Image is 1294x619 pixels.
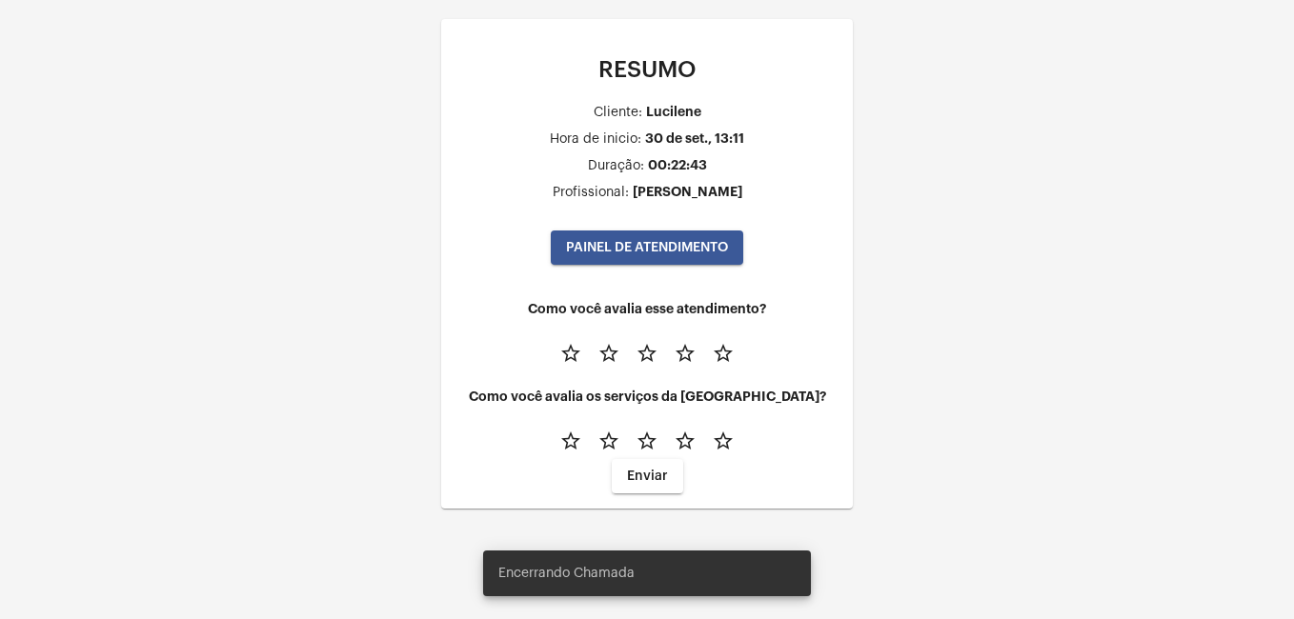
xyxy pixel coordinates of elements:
h4: Como você avalia esse atendimento? [456,302,838,316]
span: PAINEL DE ATENDIMENTO [566,241,728,254]
span: Encerrando Chamada [498,564,635,583]
mat-icon: star_border [636,429,658,452]
div: 30 de set., 13:11 [645,131,744,146]
div: Lucilene [646,105,701,119]
p: RESUMO [456,57,838,82]
div: Profissional: [553,186,629,200]
button: PAINEL DE ATENDIMENTO [551,230,743,265]
mat-icon: star_border [559,342,582,365]
mat-icon: star_border [597,342,620,365]
div: Cliente: [594,106,642,120]
button: Enviar [612,459,683,493]
mat-icon: star_border [674,342,697,365]
mat-icon: star_border [674,429,697,452]
div: [PERSON_NAME] [633,185,742,199]
mat-icon: star_border [559,429,582,452]
h4: Como você avalia os serviços da [GEOGRAPHIC_DATA]? [456,389,838,404]
div: Duração: [588,159,644,173]
mat-icon: star_border [712,429,735,452]
mat-icon: star_border [597,429,620,452]
mat-icon: star_border [712,342,735,365]
mat-icon: star_border [636,342,658,365]
span: Enviar [627,469,668,483]
div: 00:22:43 [648,158,707,172]
div: Hora de inicio: [550,132,641,147]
